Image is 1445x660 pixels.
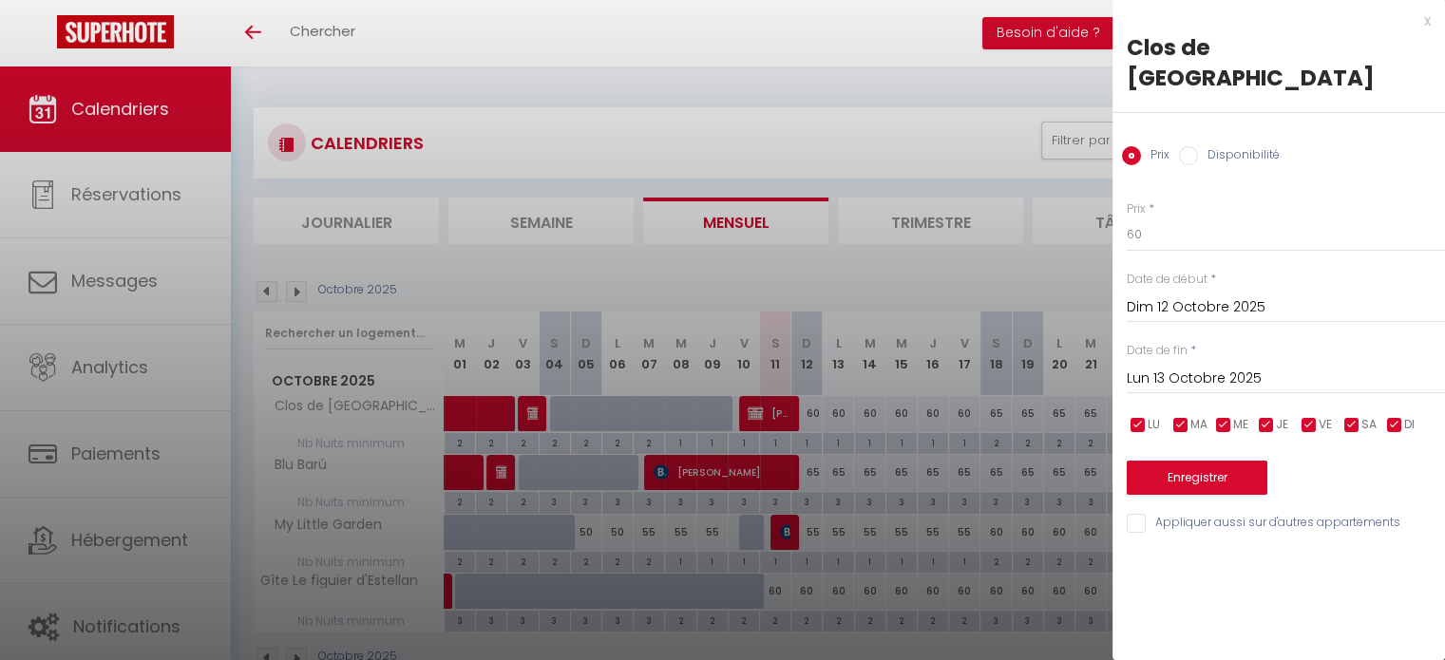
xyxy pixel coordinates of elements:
[1112,9,1431,32] div: x
[1233,416,1248,434] span: ME
[1127,200,1146,218] label: Prix
[1141,146,1169,167] label: Prix
[1404,416,1415,434] span: DI
[1148,416,1160,434] span: LU
[1127,32,1431,93] div: Clos de [GEOGRAPHIC_DATA]
[1127,342,1188,360] label: Date de fin
[1198,146,1280,167] label: Disponibilité
[1127,461,1267,495] button: Enregistrer
[1276,416,1288,434] span: JE
[1319,416,1332,434] span: VE
[1361,416,1377,434] span: SA
[1127,271,1207,289] label: Date de début
[1190,416,1207,434] span: MA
